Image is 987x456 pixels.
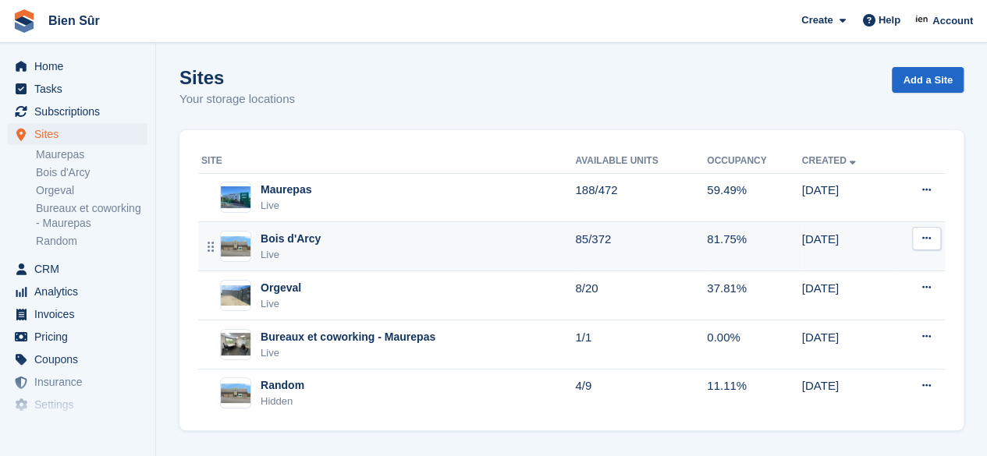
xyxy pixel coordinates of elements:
[8,258,147,280] a: menu
[261,280,301,296] div: Orgeval
[179,67,295,88] h1: Sites
[221,236,250,256] img: Image of Bois d'Arcy site
[261,394,304,409] div: Hidden
[8,55,147,77] a: menu
[221,285,250,306] img: Image of Orgeval site
[575,320,707,369] td: 1/1
[34,78,128,100] span: Tasks
[892,67,964,93] a: Add a Site
[575,222,707,271] td: 85/372
[8,303,147,325] a: menu
[802,369,893,417] td: [DATE]
[575,149,707,174] th: Available Units
[34,394,128,415] span: Settings
[261,182,311,198] div: Maurepas
[707,369,802,417] td: 11.11%
[575,369,707,417] td: 4/9
[34,348,128,370] span: Coupons
[198,149,575,174] th: Site
[261,247,321,263] div: Live
[34,371,128,393] span: Insurance
[8,281,147,302] a: menu
[221,384,250,404] img: Image of Random site
[261,296,301,312] div: Live
[802,155,859,166] a: Created
[802,173,893,222] td: [DATE]
[707,320,802,369] td: 0.00%
[914,12,930,28] img: Asmaa Habri
[8,326,147,348] a: menu
[36,201,147,231] a: Bureaux et coworking - Maurepas
[34,281,128,302] span: Analytics
[8,101,147,122] a: menu
[179,90,295,108] p: Your storage locations
[261,345,435,361] div: Live
[34,101,128,122] span: Subscriptions
[261,231,321,247] div: Bois d'Arcy
[8,394,147,415] a: menu
[34,55,128,77] span: Home
[707,149,802,174] th: Occupancy
[261,198,311,214] div: Live
[34,326,128,348] span: Pricing
[36,165,147,180] a: Bois d'Arcy
[879,12,900,28] span: Help
[261,329,435,345] div: Bureaux et coworking - Maurepas
[221,333,250,355] img: Image of Bureaux et coworking - Maurepas site
[8,78,147,100] a: menu
[802,320,893,369] td: [DATE]
[802,271,893,320] td: [DATE]
[8,123,147,145] a: menu
[801,12,833,28] span: Create
[261,377,304,394] div: Random
[707,222,802,271] td: 81.75%
[12,9,36,33] img: stora-icon-8386f47178a22dfd0bd8f6a31ec36ba5ce8667c1dd55bd0f319d3a0aa187defe.svg
[802,222,893,271] td: [DATE]
[8,348,147,370] a: menu
[8,371,147,393] a: menu
[34,123,128,145] span: Sites
[36,183,147,198] a: Orgeval
[707,173,802,222] td: 59.49%
[36,147,147,162] a: Maurepas
[34,416,128,438] span: Capital
[707,271,802,320] td: 37.81%
[221,186,250,209] img: Image of Maurepas site
[36,234,147,249] a: Random
[932,13,973,29] span: Account
[575,271,707,320] td: 8/20
[42,8,106,34] a: Bien Sûr
[34,303,128,325] span: Invoices
[34,258,128,280] span: CRM
[8,416,147,438] a: menu
[575,173,707,222] td: 188/472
